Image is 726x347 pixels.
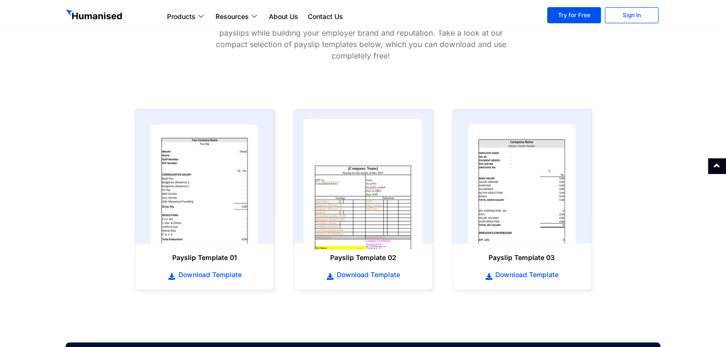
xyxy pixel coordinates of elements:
[66,10,124,22] img: GetHumanised Logo
[145,253,264,262] h6: Payslip Template 01
[547,7,601,23] a: Try for Free
[150,125,258,243] img: payslip template
[304,119,422,250] img: payslip template
[176,270,241,280] span: Download Template
[468,125,576,243] img: payslip template
[303,11,348,22] a: Contact Us
[493,270,559,280] span: Download Template
[204,16,518,61] p: We offer a few different payslip templates that’ll let you offer your staff professional payslips...
[462,253,581,262] h6: Payslip Template 03
[145,270,264,280] a: Download Template
[303,253,422,262] h6: Payslip Template 02
[334,270,400,280] span: Download Template
[462,270,581,280] a: Download Template
[264,11,303,22] a: About Us
[211,11,264,22] a: Resources
[162,11,211,22] a: Products
[303,270,422,280] a: Download Template
[605,7,658,23] a: Sign In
